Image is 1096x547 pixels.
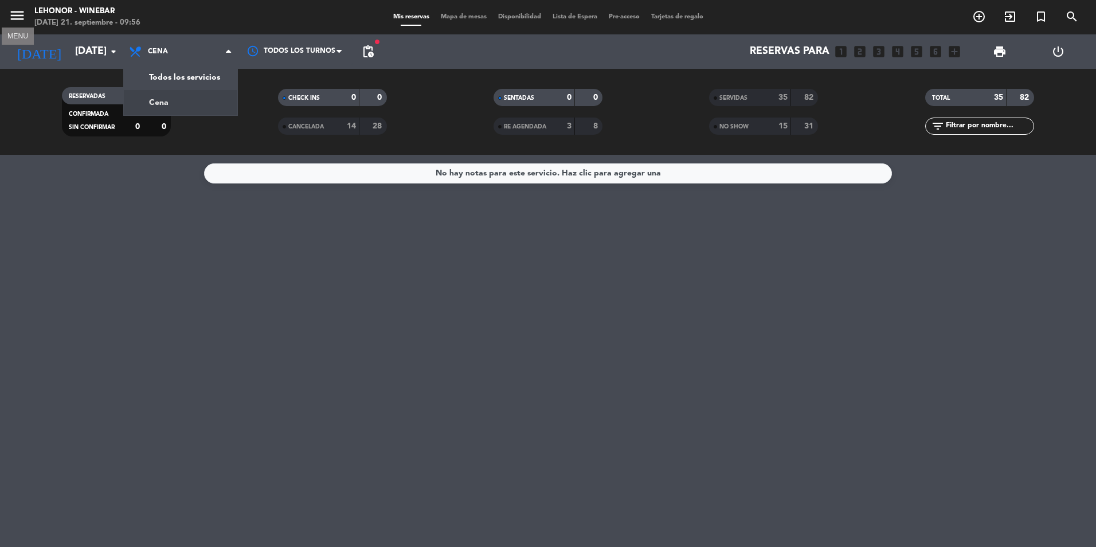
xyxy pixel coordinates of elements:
[567,93,572,101] strong: 0
[34,6,140,17] div: Lehonor - Winebar
[603,14,645,20] span: Pre-acceso
[890,44,905,59] i: looks_4
[374,38,381,45] span: fiber_manual_record
[852,44,867,59] i: looks_two
[593,93,600,101] strong: 0
[833,44,848,59] i: looks_one
[947,44,962,59] i: add_box
[288,95,320,101] span: CHECK INS
[124,90,237,115] a: Cena
[645,14,709,20] span: Tarjetas de regalo
[1003,10,1017,24] i: exit_to_app
[492,14,547,20] span: Disponibilidad
[9,7,26,28] button: menu
[347,122,356,130] strong: 14
[162,123,169,131] strong: 0
[804,122,816,130] strong: 31
[361,45,375,58] span: pending_actions
[994,93,1003,101] strong: 35
[387,14,435,20] span: Mis reservas
[69,111,108,117] span: CONFIRMADA
[2,30,34,41] div: MENU
[1051,45,1065,58] i: power_settings_new
[932,95,950,101] span: TOTAL
[34,17,140,29] div: [DATE] 21. septiembre - 09:56
[435,14,492,20] span: Mapa de mesas
[377,93,384,101] strong: 0
[567,122,572,130] strong: 3
[1020,93,1031,101] strong: 82
[593,122,600,130] strong: 8
[719,95,747,101] span: SERVIDAS
[972,10,986,24] i: add_circle_outline
[9,7,26,24] i: menu
[1029,34,1087,69] div: LOG OUT
[107,45,120,58] i: arrow_drop_down
[1065,10,1079,24] i: search
[288,124,324,130] span: CANCELADA
[135,123,140,131] strong: 0
[504,124,546,130] span: RE AGENDADA
[750,46,829,57] span: Reservas para
[945,120,1034,132] input: Filtrar por nombre...
[1034,10,1048,24] i: turned_in_not
[373,122,384,130] strong: 28
[351,93,356,101] strong: 0
[931,119,945,133] i: filter_list
[436,167,661,180] div: No hay notas para este servicio. Haz clic para agregar una
[9,39,69,64] i: [DATE]
[69,124,115,130] span: SIN CONFIRMAR
[69,93,105,99] span: RESERVADAS
[719,124,749,130] span: NO SHOW
[909,44,924,59] i: looks_5
[778,122,788,130] strong: 15
[993,45,1007,58] span: print
[928,44,943,59] i: looks_6
[804,93,816,101] strong: 82
[148,48,168,56] span: Cena
[871,44,886,59] i: looks_3
[778,93,788,101] strong: 35
[547,14,603,20] span: Lista de Espera
[504,95,534,101] span: SENTADAS
[124,65,237,90] a: Todos los servicios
